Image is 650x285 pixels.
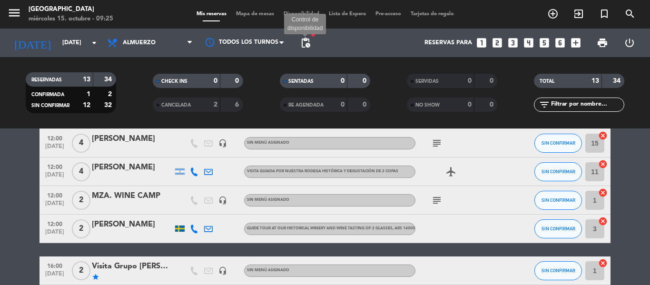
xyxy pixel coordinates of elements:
i: star [92,273,99,281]
span: SIN CONFIRMAR [542,268,575,273]
span: Pre-acceso [371,11,406,17]
button: SIN CONFIRMAR [534,261,582,280]
i: add_circle_outline [547,8,559,20]
strong: 34 [104,76,114,83]
div: [PERSON_NAME] [92,218,173,231]
span: 16:00 [43,260,67,271]
span: SIN CONFIRMAR [31,103,69,108]
i: search [624,8,636,20]
span: 12:00 [43,218,67,229]
strong: 32 [104,102,114,108]
i: cancel [598,188,608,197]
i: airplanemode_active [445,166,457,177]
span: Lista de Espera [324,11,371,17]
button: SIN CONFIRMAR [534,191,582,210]
i: [DATE] [7,32,58,53]
div: [PERSON_NAME] [92,161,173,174]
span: Tarjetas de regalo [406,11,459,17]
i: turned_in_not [599,8,610,20]
span: Mis reservas [192,11,231,17]
span: Mapa de mesas [231,11,279,17]
i: arrow_drop_down [89,37,100,49]
i: headset_mic [218,196,227,205]
i: headset_mic [218,266,227,275]
strong: 0 [341,78,345,84]
span: Sin menú asignado [247,141,289,145]
strong: 0 [235,78,241,84]
i: looks_one [475,37,488,49]
strong: 34 [613,78,622,84]
span: [DATE] [43,200,67,211]
span: CHECK INS [161,79,187,84]
span: SIN CONFIRMAR [542,197,575,203]
span: CONFIRMADA [31,92,64,97]
strong: 0 [363,78,368,84]
strong: 0 [468,78,472,84]
button: SIN CONFIRMAR [534,162,582,181]
span: Sin menú asignado [247,268,289,272]
div: [GEOGRAPHIC_DATA] [29,5,113,14]
strong: 0 [214,78,217,84]
strong: 0 [490,101,495,108]
span: [DATE] [43,271,67,282]
span: [DATE] [43,229,67,240]
i: cancel [598,159,608,169]
span: Guide tour at our historical winery and wine tasting of 2 glasses [247,226,415,230]
strong: 13 [83,76,90,83]
i: menu [7,6,21,20]
strong: 0 [363,101,368,108]
i: cancel [598,131,608,140]
span: RESERVADAS [31,78,62,82]
i: looks_3 [507,37,519,49]
span: SIN CONFIRMAR [542,140,575,146]
span: 2 [72,219,90,238]
span: 2 [72,261,90,280]
div: MZA. WINE CAMP [92,190,173,202]
span: SENTADAS [288,79,314,84]
i: cancel [598,216,608,226]
span: 12:00 [43,132,67,143]
div: LOG OUT [616,29,643,57]
button: SIN CONFIRMAR [534,134,582,153]
i: cancel [598,258,608,268]
i: looks_6 [554,37,566,49]
span: Sin menú asignado [247,198,289,202]
span: pending_actions [300,37,311,49]
span: print [597,37,608,49]
span: CANCELADA [161,103,191,108]
span: SIN CONFIRMAR [542,169,575,174]
i: looks_4 [522,37,535,49]
strong: 0 [341,101,345,108]
i: filter_list [539,99,550,110]
span: 12:00 [43,161,67,172]
span: [DATE] [43,172,67,183]
strong: 12 [83,102,90,108]
span: Almuerzo [123,39,156,46]
span: 12:00 [43,189,67,200]
span: Reservas para [424,39,472,46]
i: subject [431,195,443,206]
i: looks_two [491,37,503,49]
button: menu [7,6,21,23]
div: miércoles 15. octubre - 09:25 [29,14,113,24]
span: [DATE] [43,143,67,154]
span: Disponibilidad [279,11,324,17]
div: Visita Grupo [PERSON_NAME] [92,260,173,273]
span: Visita guiada por nuestra bodega histórica y degustación de 2 copas [247,169,398,173]
span: SERVIDAS [415,79,439,84]
span: TOTAL [540,79,554,84]
input: Filtrar por nombre... [550,99,624,110]
span: 2 [72,191,90,210]
i: power_settings_new [624,37,635,49]
strong: 0 [490,78,495,84]
strong: 2 [108,91,114,98]
span: 4 [72,134,90,153]
div: Control de disponibilidad [284,14,326,35]
i: headset_mic [218,139,227,147]
strong: 2 [214,101,217,108]
span: RE AGENDADA [288,103,324,108]
i: exit_to_app [573,8,584,20]
span: NO SHOW [415,103,440,108]
strong: 0 [468,101,472,108]
strong: 1 [87,91,90,98]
